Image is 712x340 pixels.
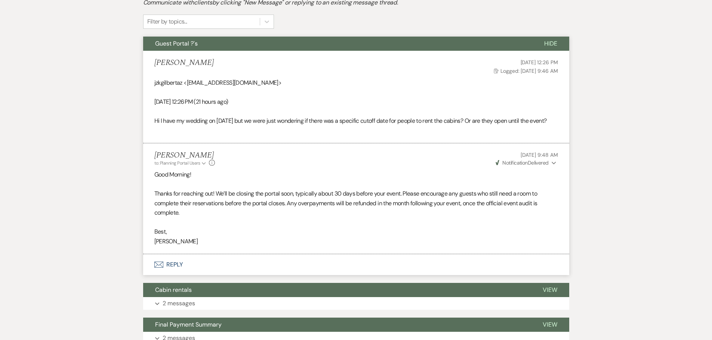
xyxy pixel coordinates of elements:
[521,152,558,158] span: [DATE] 9:48 AM
[155,40,198,47] span: Guest Portal ?'s
[155,286,192,294] span: Cabin rentals
[531,318,569,332] button: View
[154,160,207,166] button: to: Planning Portal Users
[543,321,557,328] span: View
[154,151,215,160] h5: [PERSON_NAME]
[143,254,569,275] button: Reply
[154,160,200,166] span: to: Planning Portal Users
[143,283,531,297] button: Cabin rentals
[154,58,214,68] h5: [PERSON_NAME]
[496,159,549,166] span: Delivered
[544,40,557,47] span: Hide
[154,98,229,106] span: [DATE] 12:26 PM (21 hours ago)
[155,321,222,328] span: Final Payment Summary
[147,17,187,26] div: Filter by topics...
[154,117,547,125] span: Hi I have my wedding on [DATE] but we were just wondering if there was a specific cutoff date for...
[143,297,569,310] button: 2 messages
[154,237,558,246] p: [PERSON_NAME]
[494,159,558,167] button: NotificationDelivered
[154,79,281,87] span: jzkgilbertaz <[EMAIL_ADDRESS][DOMAIN_NAME]>
[154,227,558,237] p: Best,
[532,37,569,51] button: Hide
[521,59,558,66] span: [DATE] 12:26 PM
[502,159,527,166] span: Notification
[143,318,531,332] button: Final Payment Summary
[543,286,557,294] span: View
[154,170,558,180] p: Good Morning!
[154,189,558,218] p: Thanks for reaching out! We’ll be closing the portal soon, typically about 30 days before your ev...
[494,68,558,74] span: Logged: [DATE] 9:46 AM
[143,37,532,51] button: Guest Portal ?'s
[163,299,195,308] p: 2 messages
[531,283,569,297] button: View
